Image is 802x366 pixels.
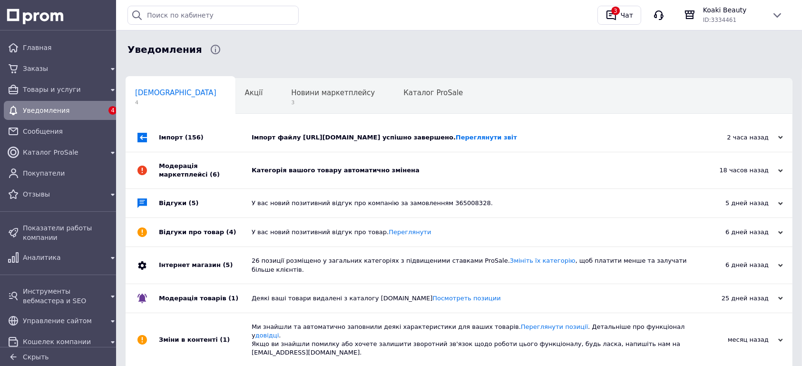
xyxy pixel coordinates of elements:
span: (5) [223,261,233,268]
span: Сообщения [23,127,118,136]
span: Товары и услуги [23,85,103,94]
div: Відгуки про товар [159,218,252,247]
div: 26 позиції розміщено у загальних категоріях з підвищеними ставками ProSale. , щоб платити менше т... [252,257,688,274]
a: Переглянути позиції [521,323,588,330]
span: (5) [189,199,199,207]
span: 4 [108,106,117,115]
a: Переглянути [389,228,431,236]
span: (4) [226,228,236,236]
span: Уведомления [127,43,202,57]
a: Переглянути звіт [456,134,517,141]
a: Посмотреть позиции [432,295,500,302]
span: (6) [210,171,220,178]
span: Новини маркетплейсу [291,89,375,97]
a: Змініть їх категорію [510,257,576,264]
input: Поиск по кабинету [127,6,299,25]
span: Управление сайтом [23,316,103,326]
button: 3Чат [597,6,641,25]
div: 2 часа назад [688,133,783,142]
span: Каталог ProSale [403,89,463,97]
div: 6 дней назад [688,261,783,269]
div: Імпорт [159,123,252,152]
span: 3 [291,99,375,106]
span: (1) [220,336,230,343]
span: [DEMOGRAPHIC_DATA] [135,89,216,97]
span: Скрыть [23,353,49,361]
span: Заказы [23,64,103,73]
div: Модерація товарів [159,284,252,313]
div: Категорія вашого товару автоматично змінена [252,166,688,175]
div: 25 дней назад [688,294,783,303]
div: Імпорт файлу [URL][DOMAIN_NAME] успішно завершено. [252,133,688,142]
div: Інтернет магазин [159,247,252,283]
span: (1) [228,295,238,302]
span: Инструменты вебмастера и SEO [23,287,103,306]
span: Аналитика [23,253,103,262]
span: Покупатели [23,168,118,178]
span: Акції [245,89,263,97]
span: Каталог ProSale [23,148,103,157]
span: 4 [135,99,216,106]
div: месяц назад [688,336,783,344]
div: Ми знайшли та автоматично заповнили деякі характеристики для ваших товарів. . Детальніше про функ... [252,323,688,357]
div: Модерація маркетплейсі [159,152,252,188]
a: довідці [255,332,279,339]
div: Відгуки [159,189,252,218]
span: Koaki Beauty [703,5,764,15]
span: Главная [23,43,118,52]
span: Отзывы [23,189,103,199]
div: У вас новий позитивний відгук про товар. [252,228,688,237]
div: 5 дней назад [688,199,783,208]
span: Кошелек компании [23,337,103,346]
div: Чат [619,8,635,22]
span: Показатели работы компании [23,223,118,242]
span: ID: 3334461 [703,17,736,23]
div: У вас новий позитивний відгук про компанію за замовленням 365008328. [252,199,688,208]
div: 18 часов назад [688,166,783,175]
span: (156) [185,134,204,141]
span: Уведомления [23,106,103,115]
div: Деякі ваші товари видалені з каталогу [DOMAIN_NAME] [252,294,688,303]
div: 6 дней назад [688,228,783,237]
